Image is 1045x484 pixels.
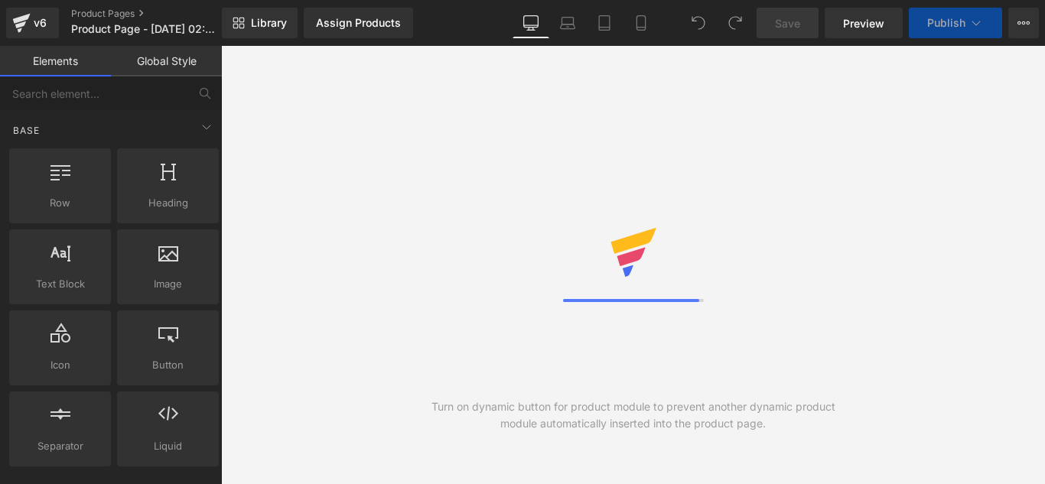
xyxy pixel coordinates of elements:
[513,8,549,38] a: Desktop
[71,8,247,20] a: Product Pages
[122,438,214,454] span: Liquid
[683,8,714,38] button: Undo
[720,8,750,38] button: Redo
[11,123,41,138] span: Base
[6,8,59,38] a: v6
[31,13,50,33] div: v6
[427,398,839,432] div: Turn on dynamic button for product module to prevent another dynamic product module automatically...
[549,8,586,38] a: Laptop
[111,46,222,76] a: Global Style
[122,357,214,373] span: Button
[316,17,401,29] div: Assign Products
[71,23,218,35] span: Product Page - [DATE] 02:13:36
[843,15,884,31] span: Preview
[222,8,298,38] a: New Library
[825,8,903,38] a: Preview
[909,8,1002,38] button: Publish
[775,15,800,31] span: Save
[251,16,287,30] span: Library
[927,17,965,29] span: Publish
[14,357,106,373] span: Icon
[14,276,106,292] span: Text Block
[122,195,214,211] span: Heading
[14,195,106,211] span: Row
[1008,8,1039,38] button: More
[122,276,214,292] span: Image
[623,8,659,38] a: Mobile
[586,8,623,38] a: Tablet
[14,438,106,454] span: Separator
